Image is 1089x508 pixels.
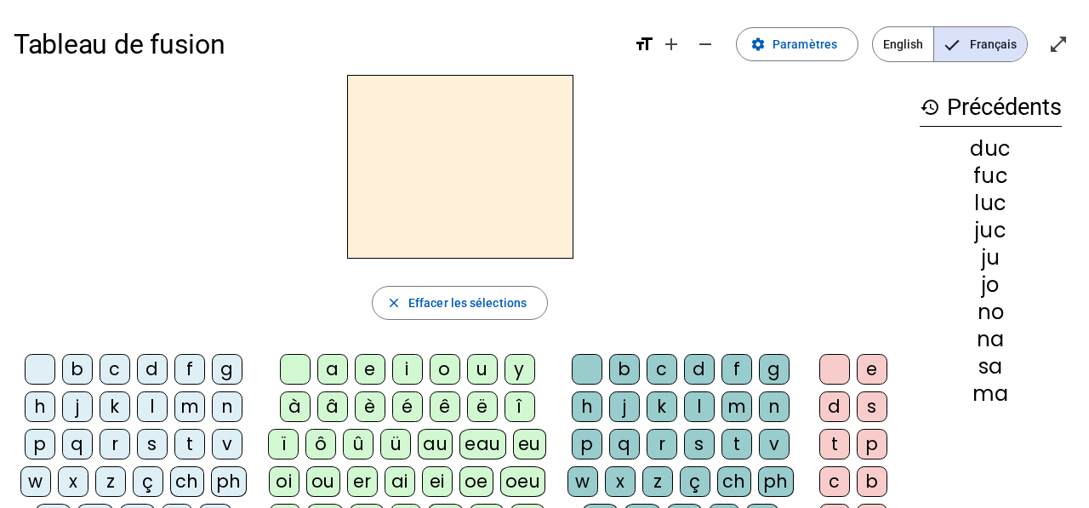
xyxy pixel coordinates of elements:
[467,354,498,385] div: u
[355,354,385,385] div: e
[268,429,299,459] div: ï
[62,391,93,422] div: j
[385,466,415,497] div: ai
[857,466,887,497] div: b
[920,139,1062,159] div: duc
[392,354,423,385] div: i
[609,391,640,422] div: j
[212,354,242,385] div: g
[717,466,751,497] div: ch
[505,354,535,385] div: y
[920,329,1062,350] div: na
[920,384,1062,404] div: ma
[920,302,1062,322] div: no
[872,26,1028,62] mat-button-toggle-group: Language selection
[505,391,535,422] div: î
[609,429,640,459] div: q
[857,429,887,459] div: p
[684,391,715,422] div: l
[380,429,411,459] div: ü
[920,220,1062,241] div: juc
[695,34,716,54] mat-icon: remove
[513,429,546,459] div: eu
[750,37,766,52] mat-icon: settings
[857,391,887,422] div: s
[343,429,373,459] div: û
[317,354,348,385] div: a
[920,357,1062,377] div: sa
[684,429,715,459] div: s
[500,466,546,497] div: oeu
[347,466,378,497] div: er
[305,429,336,459] div: ô
[647,429,677,459] div: r
[759,391,790,422] div: n
[647,391,677,422] div: k
[62,429,93,459] div: q
[819,391,850,422] div: d
[759,354,790,385] div: g
[661,34,681,54] mat-icon: add
[758,466,794,497] div: ph
[572,391,602,422] div: h
[212,391,242,422] div: n
[721,391,752,422] div: m
[1048,34,1069,54] mat-icon: open_in_full
[647,354,677,385] div: c
[605,466,636,497] div: x
[372,286,548,320] button: Effacer les sélections
[654,27,688,61] button: Augmenter la taille de la police
[567,466,598,497] div: w
[422,466,453,497] div: ei
[174,429,205,459] div: t
[317,391,348,422] div: â
[100,391,130,422] div: k
[721,429,752,459] div: t
[137,391,168,422] div: l
[25,391,55,422] div: h
[355,391,385,422] div: è
[736,27,858,61] button: Paramètres
[170,466,204,497] div: ch
[212,429,242,459] div: v
[14,17,620,71] h1: Tableau de fusion
[920,166,1062,186] div: fuc
[174,391,205,422] div: m
[137,429,168,459] div: s
[873,27,933,61] span: English
[408,293,527,313] span: Effacer les sélections
[920,275,1062,295] div: jo
[137,354,168,385] div: d
[934,27,1027,61] span: Français
[174,354,205,385] div: f
[20,466,51,497] div: w
[634,34,654,54] mat-icon: format_size
[269,466,299,497] div: oi
[25,429,55,459] div: p
[430,391,460,422] div: ê
[211,466,247,497] div: ph
[62,354,93,385] div: b
[100,429,130,459] div: r
[1041,27,1075,61] button: Entrer en plein écran
[392,391,423,422] div: é
[857,354,887,385] div: e
[280,391,311,422] div: à
[680,466,710,497] div: ç
[459,429,506,459] div: eau
[58,466,88,497] div: x
[572,429,602,459] div: p
[386,295,402,311] mat-icon: close
[430,354,460,385] div: o
[759,429,790,459] div: v
[819,429,850,459] div: t
[642,466,673,497] div: z
[688,27,722,61] button: Diminuer la taille de la police
[920,193,1062,214] div: luc
[920,88,1062,127] h3: Précédents
[819,466,850,497] div: c
[459,466,493,497] div: oe
[418,429,453,459] div: au
[100,354,130,385] div: c
[609,354,640,385] div: b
